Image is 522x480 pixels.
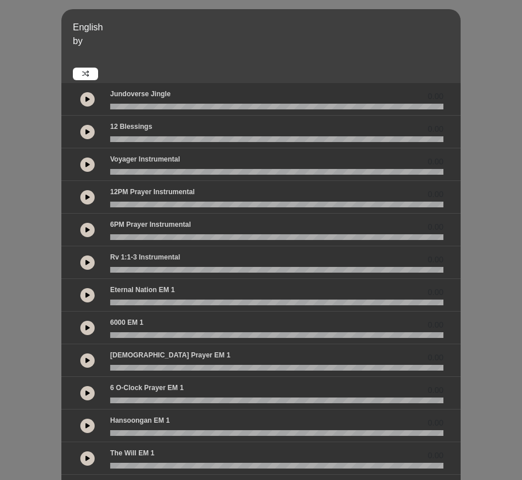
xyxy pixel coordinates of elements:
span: 0.00 [428,91,443,103]
span: 0.00 [428,352,443,364]
span: 0.00 [428,384,443,396]
p: 6 o-clock prayer EM 1 [110,383,184,393]
p: Jundoverse Jingle [110,89,170,99]
span: by [73,36,83,46]
p: 6000 EM 1 [110,317,143,328]
span: 0.00 [428,417,443,429]
p: Eternal Nation EM 1 [110,285,175,295]
p: 12PM Prayer Instrumental [110,187,194,197]
span: 0.00 [428,188,443,200]
span: 0.00 [428,319,443,331]
span: 0.00 [428,221,443,233]
p: Voyager Instrumental [110,154,180,164]
p: Hansoongan EM 1 [110,415,170,426]
span: 0.00 [428,254,443,266]
p: 6PM Prayer Instrumental [110,219,191,230]
span: 0.00 [428,286,443,298]
p: 12 Blessings [110,121,152,132]
p: Rv 1:1-3 Instrumental [110,252,180,262]
span: 0.00 [428,450,443,462]
p: The Will EM 1 [110,448,154,458]
span: 0.00 [428,156,443,168]
p: English [73,21,458,34]
p: [DEMOGRAPHIC_DATA] prayer EM 1 [110,350,231,360]
span: 0.00 [428,123,443,135]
